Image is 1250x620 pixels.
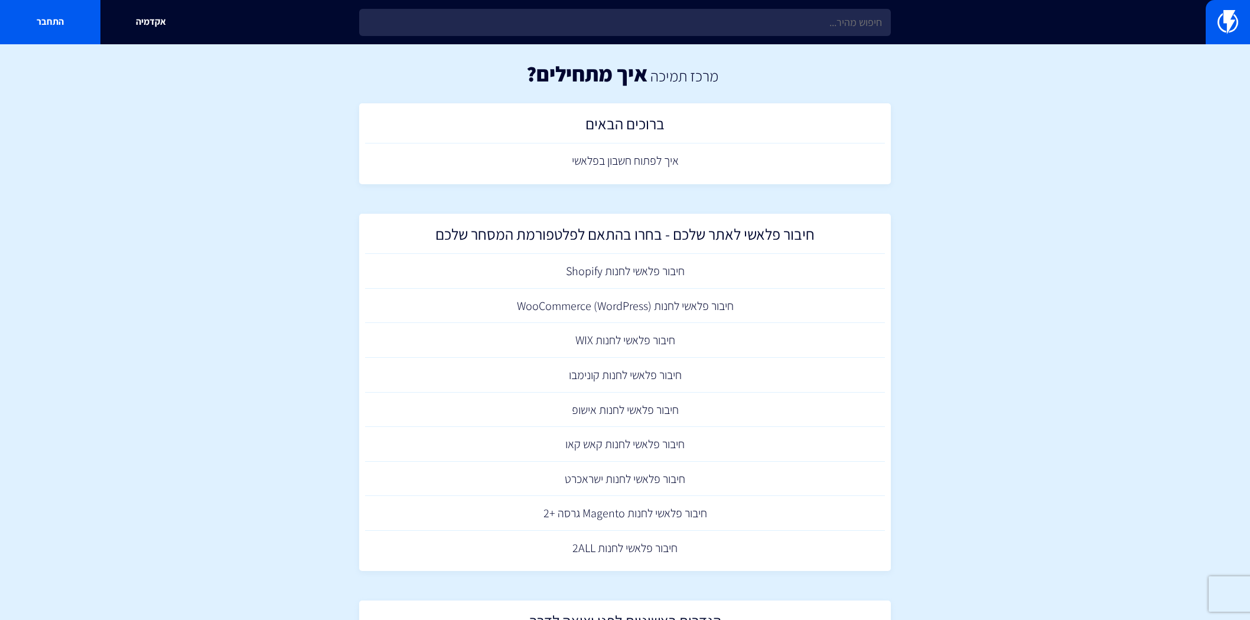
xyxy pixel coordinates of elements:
[371,226,879,249] h2: חיבור פלאשי לאתר שלכם - בחרו בהתאם לפלטפורמת המסחר שלכם
[359,9,891,36] input: חיפוש מהיר...
[526,62,647,86] h1: איך מתחילים?
[650,66,718,86] a: מרכז תמיכה
[365,220,885,254] a: חיבור פלאשי לאתר שלכם - בחרו בהתאם לפלטפורמת המסחר שלכם
[365,393,885,428] a: חיבור פלאשי לחנות אישופ
[365,323,885,358] a: חיבור פלאשי לחנות WIX
[365,358,885,393] a: חיבור פלאשי לחנות קונימבו
[365,496,885,531] a: חיבור פלאשי לחנות Magento גרסה +2
[365,143,885,178] a: איך לפתוח חשבון בפלאשי
[365,289,885,324] a: חיבור פלאשי לחנות (WooCommerce (WordPress
[365,462,885,497] a: חיבור פלאשי לחנות ישראכרט
[371,115,879,138] h2: ברוכים הבאים
[365,109,885,144] a: ברוכים הבאים
[365,427,885,462] a: חיבור פלאשי לחנות קאש קאו
[365,254,885,289] a: חיבור פלאשי לחנות Shopify
[365,531,885,566] a: חיבור פלאשי לחנות 2ALL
